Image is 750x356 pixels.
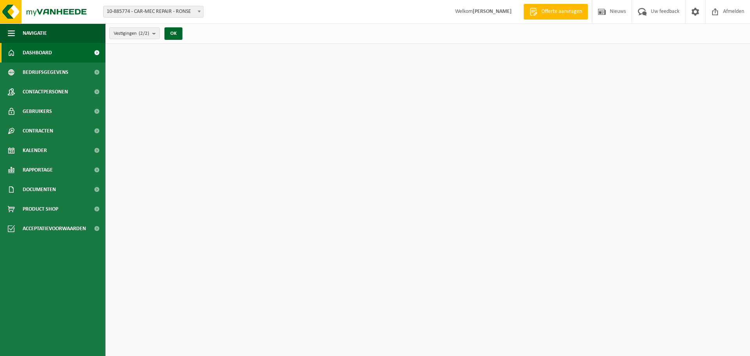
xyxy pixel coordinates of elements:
[523,4,588,20] a: Offerte aanvragen
[23,141,47,160] span: Kalender
[23,160,53,180] span: Rapportage
[114,28,149,39] span: Vestigingen
[23,121,53,141] span: Contracten
[23,63,68,82] span: Bedrijfsgegevens
[104,6,203,17] span: 10-885774 - CAR-MEC REPAIR - RONSE
[23,199,58,219] span: Product Shop
[103,6,204,18] span: 10-885774 - CAR-MEC REPAIR - RONSE
[164,27,182,40] button: OK
[23,23,47,43] span: Navigatie
[539,8,584,16] span: Offerte aanvragen
[109,27,160,39] button: Vestigingen(2/2)
[23,180,56,199] span: Documenten
[473,9,512,14] strong: [PERSON_NAME]
[23,219,86,238] span: Acceptatievoorwaarden
[23,82,68,102] span: Contactpersonen
[23,102,52,121] span: Gebruikers
[23,43,52,63] span: Dashboard
[139,31,149,36] count: (2/2)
